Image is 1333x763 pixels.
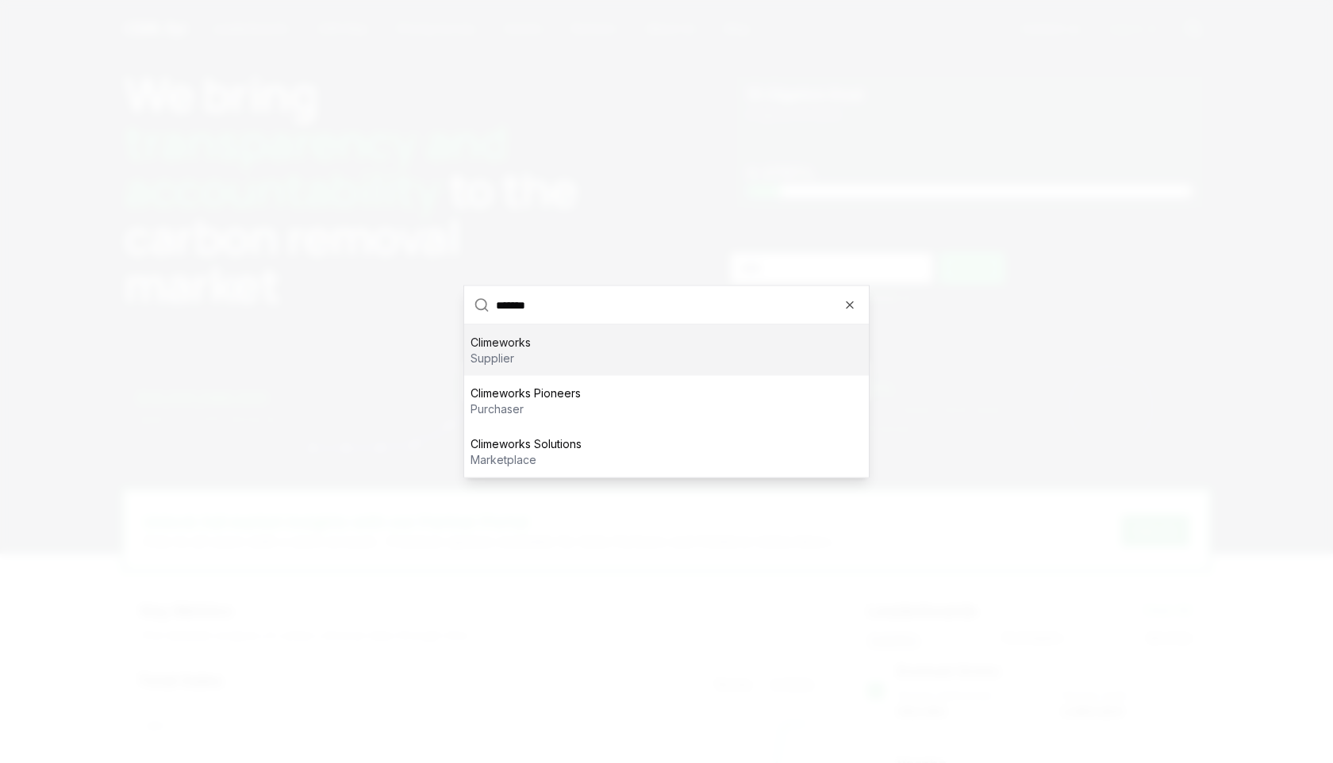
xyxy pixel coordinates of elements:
[471,351,531,366] p: supplier
[471,401,581,417] p: purchaser
[471,385,581,401] p: Climeworks Pioneers
[471,436,582,452] p: Climeworks Solutions
[471,335,531,351] p: Climeworks
[471,452,582,468] p: marketplace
